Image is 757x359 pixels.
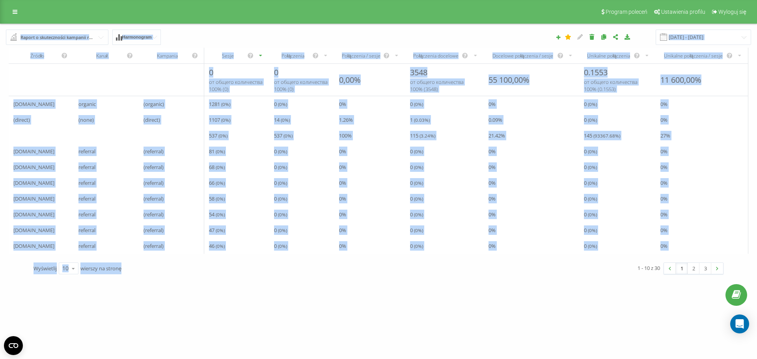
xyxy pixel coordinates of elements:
span: ( 0 %) [588,195,597,202]
div: 55 100,00% [489,74,530,85]
span: referral [78,241,95,251]
span: 21.42 % [489,131,505,140]
span: ( 0 %) [414,243,423,249]
i: Kopiuj raport [600,34,607,39]
span: referral [78,210,95,219]
span: 81 [209,147,225,156]
a: 1 [676,263,688,274]
span: [DOMAIN_NAME] [13,178,54,188]
div: Źródło [13,52,61,59]
button: Open CMP widget [4,336,23,355]
i: Udostępnij ustawienia raportu [612,34,619,39]
span: 0 [274,178,287,188]
span: 1 [410,115,430,125]
span: 0 % [660,99,668,109]
span: 0 % [489,162,496,172]
span: ( 0 %) [216,148,225,154]
div: Docelowe połączenia / sesje [489,52,557,59]
span: ( 0 %) [283,132,293,139]
div: 11 600,00% [660,74,701,85]
span: 0 [209,67,213,78]
span: ( 0 %) [414,101,423,107]
span: 14 [274,115,290,125]
span: 0 % [660,210,668,219]
i: Usuń raport [589,34,595,39]
span: ( 0 %) [281,117,290,123]
span: 0 % [660,241,668,251]
span: ( 0 %) [221,117,230,123]
div: scrollable content [9,48,748,254]
span: ( 0 %) [588,148,597,154]
span: 0.1553 [584,67,608,78]
span: 0 [584,115,597,125]
span: 0 [274,162,287,172]
span: 0 % [339,162,346,172]
i: Ten raport zostanie załadowany jako pierwszy po otwarciu Analytics. Możesz ustawić dowolny inny r... [565,34,572,39]
span: [DOMAIN_NAME] [13,99,54,109]
div: Unikalne połączenia [584,52,634,59]
span: organic [78,99,96,109]
span: 0 [410,210,423,219]
div: Unikalne połączenia / sesje [660,52,726,59]
span: referral [78,194,95,203]
span: 27 % [660,131,670,140]
span: 0 % [339,194,346,203]
span: referral [78,162,95,172]
span: 0 [274,99,287,109]
span: 145 [584,131,620,140]
span: 0 [410,147,423,156]
span: referral [78,147,95,156]
span: ( 0 %) [588,211,597,218]
span: ( 0 %) [588,180,597,186]
span: 3548 [410,67,427,78]
span: 0 [410,162,423,172]
span: Program poleceń [606,9,647,15]
span: [DOMAIN_NAME] [13,194,54,203]
span: 47 [209,225,225,235]
span: ( 0 %) [216,180,225,186]
div: 1 - 10 z 30 [638,264,660,272]
span: (referral) [144,210,164,219]
span: 0 % [489,194,496,203]
span: 0 % [660,147,668,156]
span: 0 % [660,162,668,172]
span: 0 [584,194,597,203]
span: от общего количества 100% ( 0 ) [274,78,328,93]
span: ( 3.24 %) [420,132,435,139]
span: 0 % [489,147,496,156]
span: 0 [584,241,597,251]
span: от общего количества 100% ( 3548 ) [410,78,464,93]
i: Pobierz raport [624,34,631,39]
span: 0 % [339,147,346,156]
span: ( 0 %) [278,211,287,218]
span: ( 0 %) [278,148,287,154]
span: от общего количества 100% ( 0.1553 ) [584,78,638,93]
span: 0 % [339,178,346,188]
span: ( 0 %) [278,195,287,202]
span: ( 0 %) [588,117,597,123]
span: 54 [209,210,225,219]
span: 0 [584,99,597,109]
span: 0 [410,178,423,188]
span: ( 0 %) [216,195,225,202]
span: 0 [410,194,423,203]
span: 0 % [660,178,668,188]
span: 58 [209,194,225,203]
span: referral [78,178,95,188]
span: (direct) [13,115,30,125]
span: 0 [584,225,597,235]
span: 46 [209,241,225,251]
span: (organic) [144,99,164,109]
span: 0 % [489,225,496,235]
span: ( 0 %) [414,164,423,170]
span: 0 [584,162,597,172]
span: ( 0 %) [588,227,597,233]
span: ( 0 %) [414,180,423,186]
span: 0 [410,99,423,109]
span: 0 % [660,194,668,203]
span: 100 % [339,131,352,140]
div: Połączenia / sesje [339,52,383,59]
span: 0 % [489,241,496,251]
span: 0 [584,210,597,219]
span: ( 0 %) [278,164,287,170]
